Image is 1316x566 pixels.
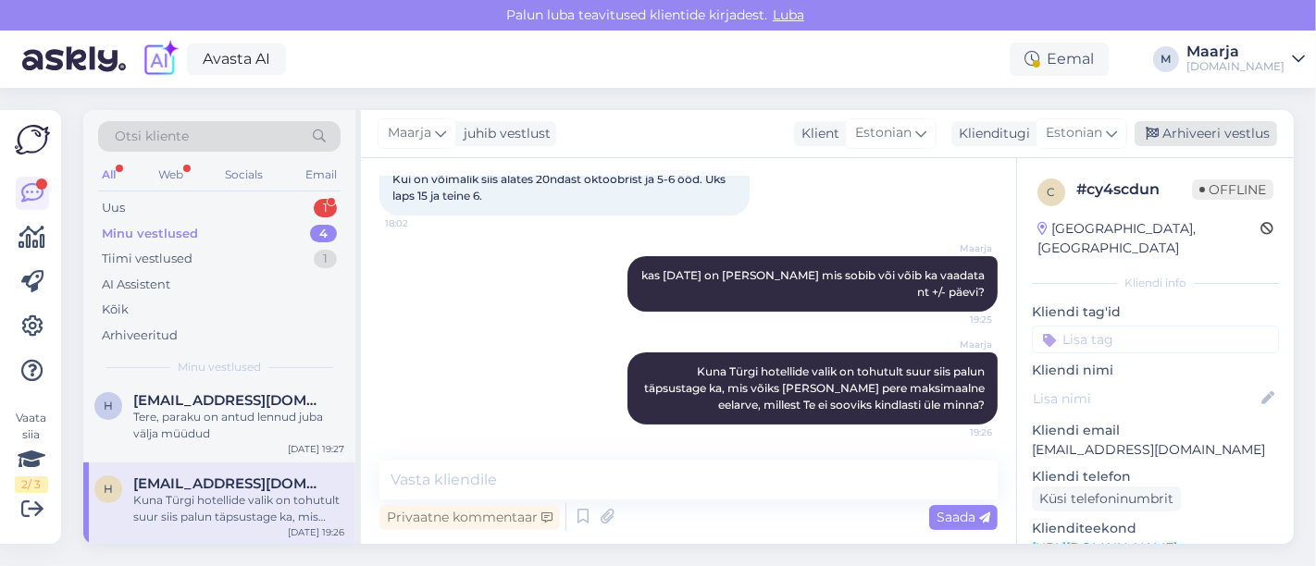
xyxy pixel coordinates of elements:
[141,40,180,79] img: explore-ai
[641,268,987,299] span: kas [DATE] on [PERSON_NAME] mis sobib või võib ka vaadata nt +/- päevi?
[155,163,187,187] div: Web
[133,492,344,525] div: Kuna Türgi hotellide valik on tohutult suur siis palun täpsustage ka, mis võiks [PERSON_NAME] per...
[310,225,337,243] div: 4
[1033,388,1258,409] input: Lisa nimi
[102,326,178,345] div: Arhiveeritud
[102,276,170,294] div: AI Assistent
[288,442,344,456] div: [DATE] 19:27
[98,163,119,187] div: All
[302,163,341,187] div: Email
[1010,43,1109,76] div: Eemal
[923,313,992,326] span: 19:25
[104,482,113,496] span: h
[379,505,560,530] div: Privaatne kommentaar
[221,163,267,187] div: Socials
[1135,121,1277,146] div: Arhiveeri vestlus
[456,124,551,143] div: juhib vestlust
[104,399,113,412] span: h
[923,338,992,351] span: Maarja
[102,301,129,319] div: Kõik
[133,475,326,492] span: helenkars1@gmail.com
[923,241,992,255] span: Maarja
[1032,302,1279,322] p: Kliendi tag'id
[15,125,50,154] img: Askly Logo
[314,250,337,268] div: 1
[1048,185,1056,199] span: c
[1186,59,1285,74] div: [DOMAIN_NAME]
[388,123,431,143] span: Maarja
[102,199,125,217] div: Uus
[133,409,344,442] div: Tere, paraku on antud lennud juba välja müüdud
[1153,46,1179,72] div: M
[115,127,189,146] span: Otsi kliente
[1192,179,1273,200] span: Offline
[1186,44,1285,59] div: Maarja
[1032,467,1279,486] p: Kliendi telefon
[767,6,810,23] span: Luba
[133,392,326,409] span: helenhoolma@gmail.com
[178,359,261,375] span: Minu vestlused
[644,364,987,412] span: Kuna Türgi hotellide valik on tohutult suur siis palun täpsustage ka, mis võiks [PERSON_NAME] per...
[1032,440,1279,460] p: [EMAIL_ADDRESS][DOMAIN_NAME]
[1076,178,1192,201] div: # cy4scdun
[15,476,48,493] div: 2 / 3
[1032,486,1181,511] div: Küsi telefoninumbrit
[1032,421,1279,440] p: Kliendi email
[937,509,990,525] span: Saada
[951,124,1030,143] div: Klienditugi
[102,225,198,243] div: Minu vestlused
[288,525,344,539] div: [DATE] 19:26
[923,425,992,439] span: 19:26
[1186,44,1305,74] a: Maarja[DOMAIN_NAME]
[385,216,454,230] span: 18:02
[1032,519,1279,538] p: Klienditeekond
[102,250,192,268] div: Tiimi vestlused
[1046,123,1102,143] span: Estonian
[314,199,337,217] div: 1
[15,410,48,493] div: Vaata siia
[1032,275,1279,291] div: Kliendi info
[1037,219,1260,258] div: [GEOGRAPHIC_DATA], [GEOGRAPHIC_DATA]
[187,43,286,75] a: Avasta AI
[794,124,839,143] div: Klient
[1032,326,1279,353] input: Lisa tag
[855,123,912,143] span: Estonian
[1032,539,1177,556] a: [URL][DOMAIN_NAME]
[1032,361,1279,380] p: Kliendi nimi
